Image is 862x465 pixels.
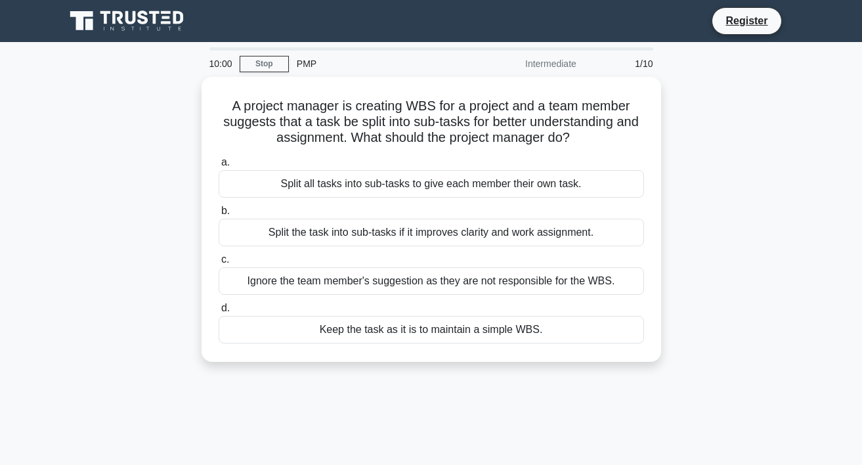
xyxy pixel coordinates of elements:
div: Intermediate [469,51,584,77]
div: Split the task into sub-tasks if it improves clarity and work assignment. [219,219,644,246]
h5: A project manager is creating WBS for a project and a team member suggests that a task be split i... [217,98,645,146]
a: Register [718,12,775,29]
span: a. [221,156,230,167]
a: Stop [240,56,289,72]
span: c. [221,254,229,265]
div: 1/10 [584,51,661,77]
div: Keep the task as it is to maintain a simple WBS. [219,316,644,343]
div: Split all tasks into sub-tasks to give each member their own task. [219,170,644,198]
div: PMP [289,51,469,77]
span: d. [221,302,230,313]
div: 10:00 [202,51,240,77]
div: Ignore the team member's suggestion as they are not responsible for the WBS. [219,267,644,295]
span: b. [221,205,230,216]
